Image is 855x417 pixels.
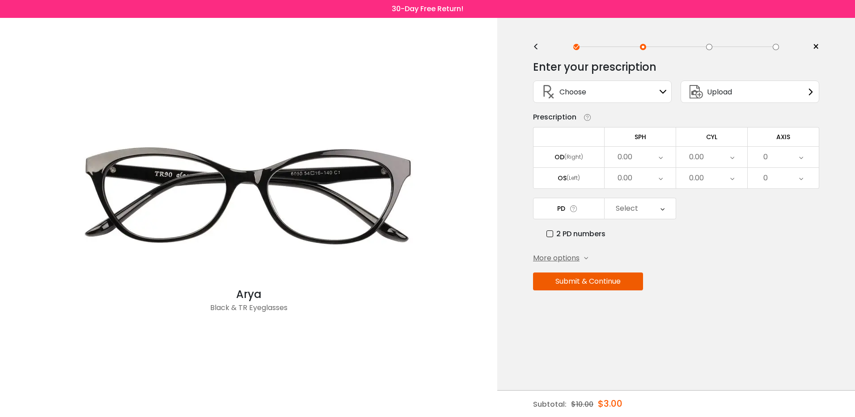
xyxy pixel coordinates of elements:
[564,153,583,161] div: (Right)
[689,148,704,166] div: 0.00
[676,127,748,146] td: CYL
[763,148,768,166] div: 0
[533,198,605,219] td: PD
[70,286,427,302] div: Arya
[558,174,567,182] div: OS
[533,58,656,76] div: Enter your prescription
[533,272,643,290] button: Submit & Continue
[533,112,576,123] div: Prescription
[616,200,638,217] div: Select
[618,148,632,166] div: 0.00
[598,391,622,417] div: $3.00
[748,127,819,146] td: AXIS
[70,107,427,286] img: Black Arya - TR Eyeglasses
[618,169,632,187] div: 0.00
[707,86,732,98] span: Upload
[546,228,605,239] label: 2 PD numbers
[533,253,580,264] span: More options
[763,169,768,187] div: 0
[689,169,704,187] div: 0.00
[533,43,546,51] div: <
[813,40,819,54] span: ×
[605,127,676,146] td: SPH
[70,302,427,320] div: Black & TR Eyeglasses
[567,174,580,182] div: (Left)
[806,40,819,54] a: ×
[554,153,564,161] div: OD
[559,86,586,98] span: Choose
